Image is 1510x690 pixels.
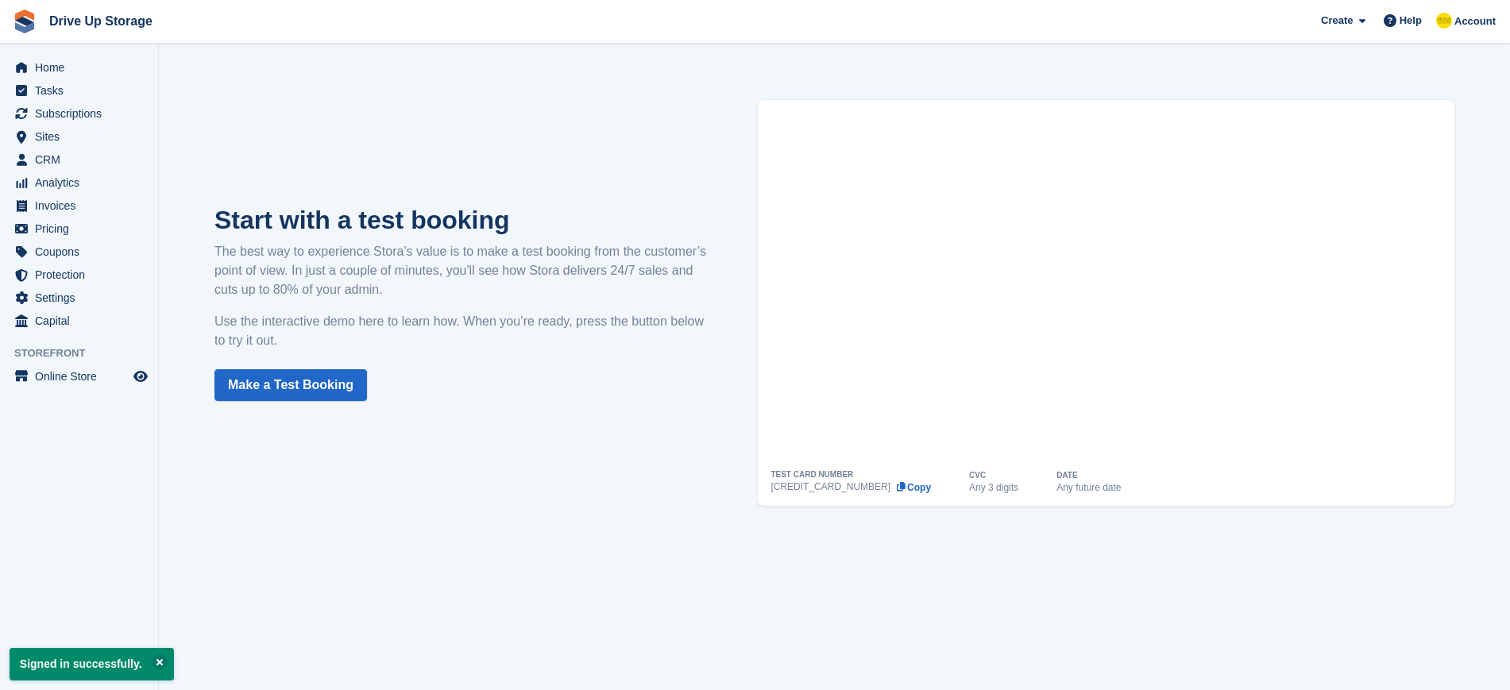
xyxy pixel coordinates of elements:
[13,10,37,33] img: stora-icon-8386f47178a22dfd0bd8f6a31ec36ba5ce8667c1dd55bd0f319d3a0aa187defe.svg
[35,79,130,102] span: Tasks
[8,79,150,102] a: menu
[1454,13,1496,29] span: Account
[214,206,510,234] strong: Start with a test booking
[8,172,150,194] a: menu
[770,482,890,491] div: [CREDIT_CARD_NUMBER]
[8,365,150,387] a: menu
[35,264,130,286] span: Protection
[8,241,150,263] a: menu
[35,287,130,309] span: Settings
[131,367,150,386] a: Preview store
[35,125,130,148] span: Sites
[35,102,130,125] span: Subscriptions
[8,125,150,148] a: menu
[35,172,130,194] span: Analytics
[10,648,174,680] p: Signed in successfully.
[8,287,150,309] a: menu
[8,264,150,286] a: menu
[895,482,931,493] button: Copy
[8,102,150,125] a: menu
[14,345,158,361] span: Storefront
[43,8,159,34] a: Drive Up Storage
[35,218,130,240] span: Pricing
[969,472,986,480] div: CVC
[35,195,130,217] span: Invoices
[8,56,150,79] a: menu
[214,242,710,299] p: The best way to experience Stora’s value is to make a test booking from the customer’s point of v...
[1321,13,1353,29] span: Create
[214,369,367,401] a: Make a Test Booking
[214,312,710,350] p: Use the interactive demo here to learn how. When you’re ready, press the button below to try it out.
[1400,13,1422,29] span: Help
[8,195,150,217] a: menu
[35,241,130,263] span: Coupons
[770,100,1442,471] iframe: How to Place a Test Booking
[8,148,150,171] a: menu
[969,483,1018,492] div: Any 3 digits
[35,310,130,332] span: Capital
[35,365,130,387] span: Online Store
[1436,13,1452,29] img: Crispin Vitoria
[8,218,150,240] a: menu
[35,56,130,79] span: Home
[770,471,853,479] div: TEST CARD NUMBER
[8,310,150,332] a: menu
[1056,472,1077,480] div: DATE
[1056,483,1121,492] div: Any future date
[35,148,130,171] span: CRM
